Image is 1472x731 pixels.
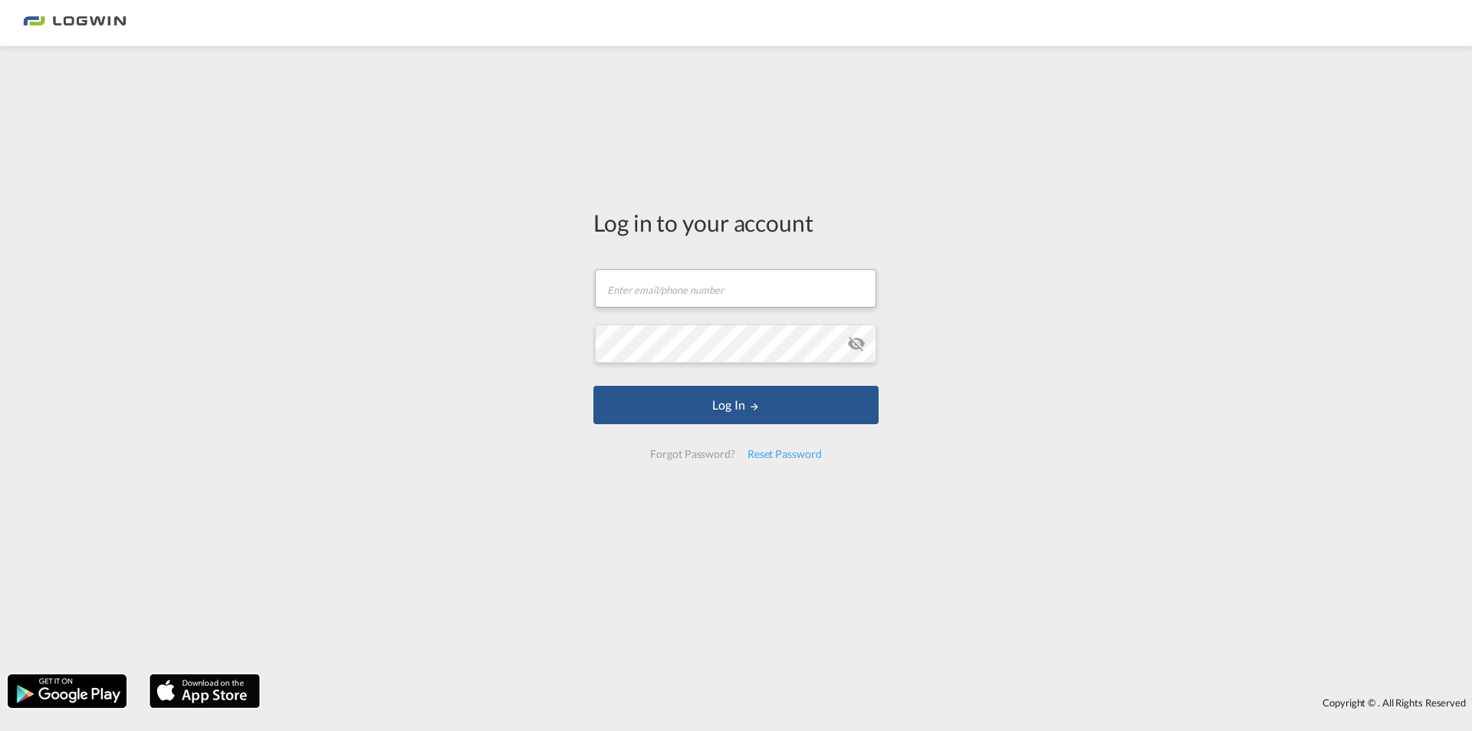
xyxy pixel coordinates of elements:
[268,690,1472,716] div: Copyright © . All Rights Reserved
[593,206,879,239] div: Log in to your account
[148,673,261,710] img: apple.png
[847,334,866,353] md-icon: icon-eye-off
[6,673,128,710] img: google.png
[593,386,879,424] button: LOGIN
[595,269,876,308] input: Enter email/phone number
[741,440,828,468] div: Reset Password
[644,440,741,468] div: Forgot Password?
[23,6,127,41] img: bc73a0e0d8c111efacd525e4c8ad7d32.png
